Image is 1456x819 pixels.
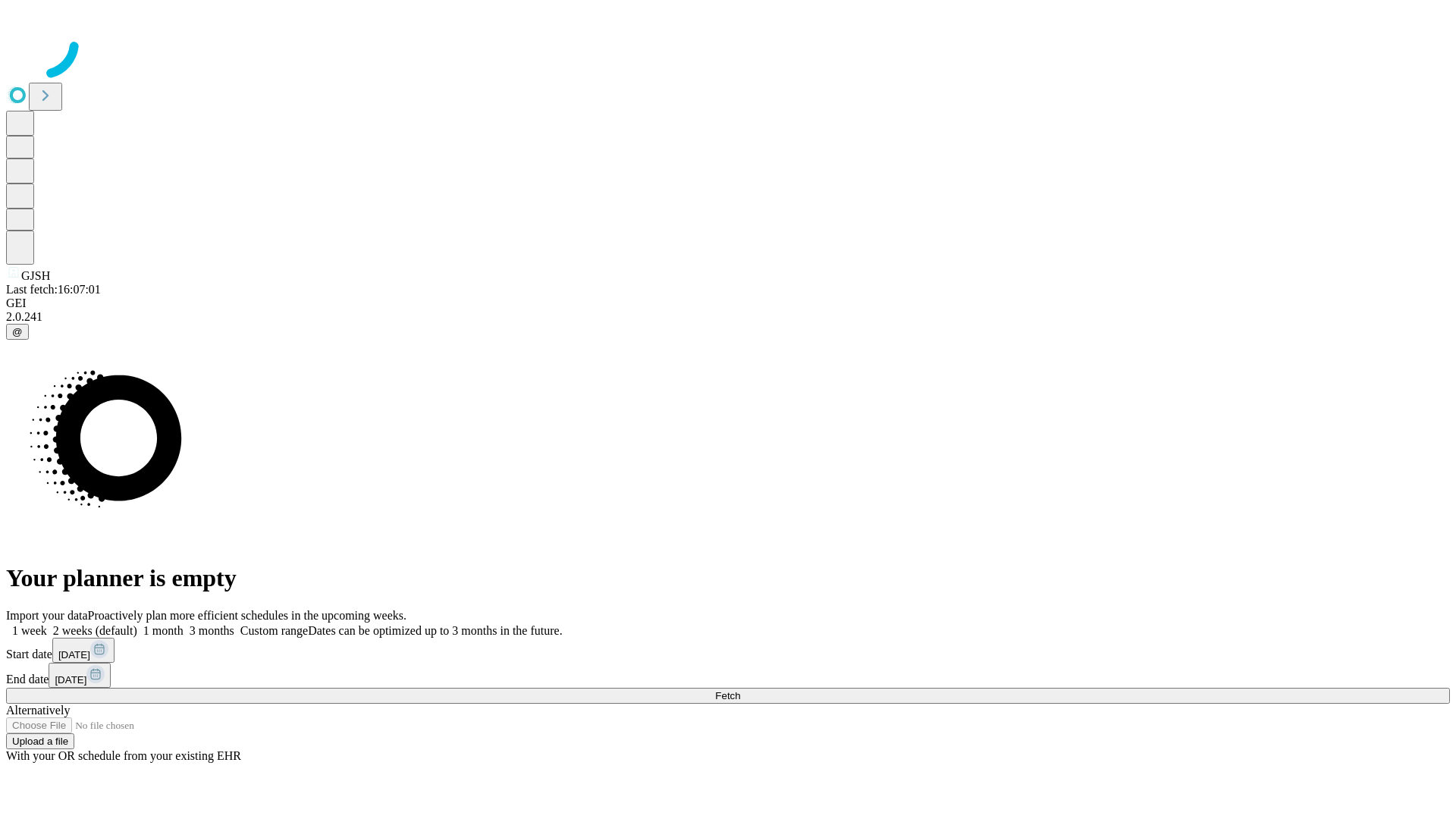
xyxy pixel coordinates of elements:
[49,663,111,688] button: [DATE]
[6,324,29,340] button: @
[6,297,1450,310] div: GEI
[6,609,88,622] span: Import your data
[715,690,740,701] span: Fetch
[6,283,101,296] span: Last fetch: 16:07:01
[88,609,406,622] span: Proactively plan more efficient schedules in the upcoming weeks.
[308,624,562,637] span: Dates can be optimized up to 3 months in the future.
[52,638,115,663] button: [DATE]
[6,688,1450,704] button: Fetch
[12,624,47,637] span: 1 week
[12,326,23,337] span: @
[55,674,86,686] span: [DATE]
[240,624,308,637] span: Custom range
[6,638,1450,663] div: Start date
[6,749,241,762] span: With your OR schedule from your existing EHR
[6,704,70,717] span: Alternatively
[21,269,50,282] span: GJSH
[6,564,1450,592] h1: Your planner is empty
[53,624,137,637] span: 2 weeks (default)
[190,624,234,637] span: 3 months
[6,733,74,749] button: Upload a file
[58,649,90,661] span: [DATE]
[6,663,1450,688] div: End date
[143,624,184,637] span: 1 month
[6,310,1450,324] div: 2.0.241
